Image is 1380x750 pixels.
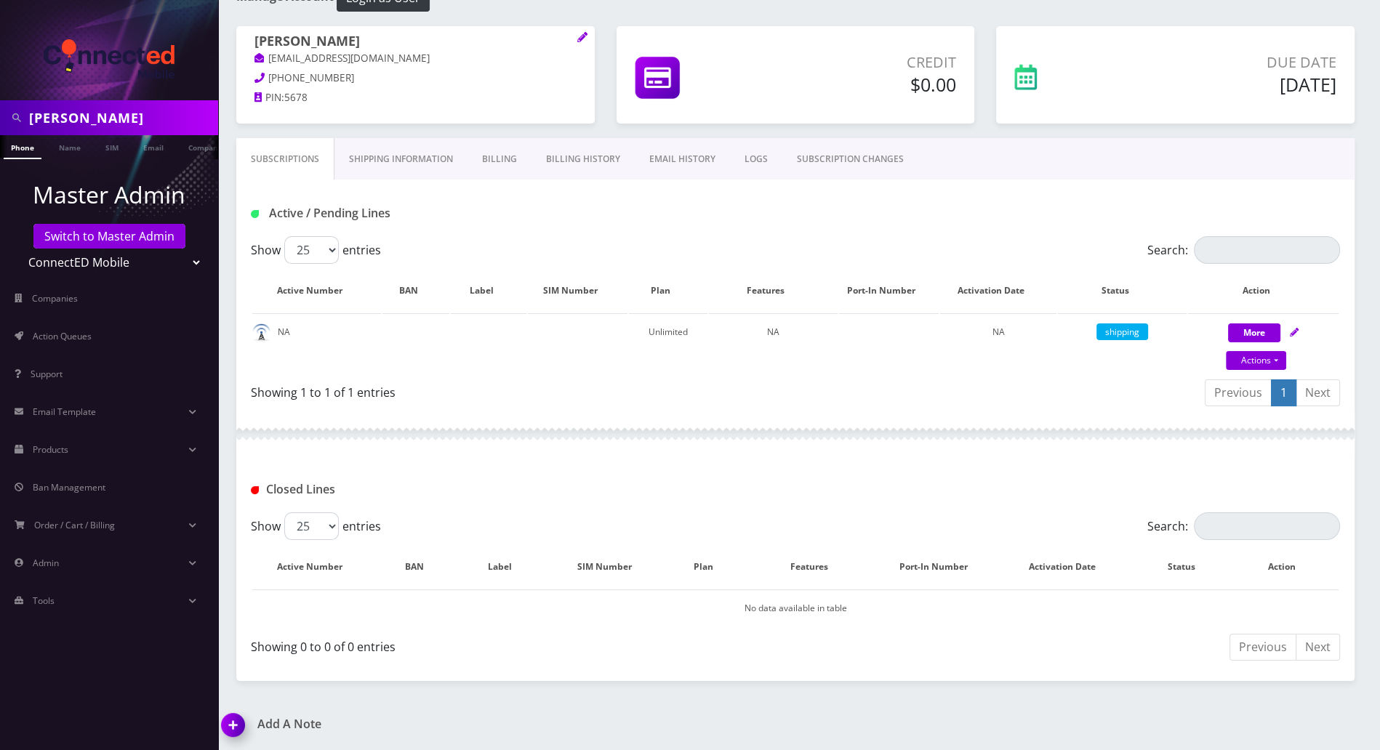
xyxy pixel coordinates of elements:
[1205,379,1272,406] a: Previous
[778,52,957,73] p: Credit
[992,326,1004,338] span: NA
[254,91,284,105] a: PIN:
[1139,546,1238,588] th: Status: activate to sort column ascending
[940,270,1057,312] th: Activation Date: activate to sort column ascending
[52,135,88,158] a: Name
[382,546,461,588] th: BAN: activate to sort column ascending
[1188,270,1339,312] th: Action: activate to sort column ascending
[33,330,92,342] span: Action Queues
[284,91,308,104] span: 5678
[268,71,354,84] span: [PHONE_NUMBER]
[252,270,381,312] th: Active Number: activate to sort column ascending
[531,138,635,180] a: Billing History
[136,135,171,158] a: Email
[4,135,41,159] a: Phone
[34,519,115,531] span: Order / Cart / Billing
[1240,546,1339,588] th: Action : activate to sort column ascending
[222,717,785,731] a: Add A Note
[468,138,531,180] a: Billing
[1129,73,1336,95] h5: [DATE]
[31,368,63,380] span: Support
[709,313,838,372] td: NA
[1147,236,1340,264] label: Search:
[251,378,785,401] div: Showing 1 to 1 of 1 entries
[236,138,334,180] a: Subscriptions
[251,236,381,264] label: Show entries
[1194,236,1340,264] input: Search:
[251,512,381,540] label: Show entries
[334,138,468,180] a: Shipping Information
[33,481,105,493] span: Ban Management
[252,546,381,588] th: Active Number: activate to sort column descending
[32,292,78,305] span: Companies
[33,224,185,249] a: Switch to Master Admin
[284,512,339,540] select: Showentries
[1147,512,1340,540] label: Search:
[181,135,230,158] a: Company
[1296,379,1340,406] a: Next
[1096,323,1148,340] span: shipping
[1000,546,1138,588] th: Activation Date: activate to sort column ascending
[629,313,707,372] td: Unlimited
[251,210,259,218] img: Active / Pending Lines
[1058,270,1187,312] th: Status: activate to sort column ascending
[251,206,599,220] h1: Active / Pending Lines
[839,270,939,312] th: Port-In Number: activate to sort column ascending
[882,546,999,588] th: Port-In Number: activate to sort column ascending
[1229,634,1296,661] a: Previous
[254,33,577,51] h1: [PERSON_NAME]
[752,546,880,588] th: Features: activate to sort column ascending
[778,73,957,95] h5: $0.00
[462,546,551,588] th: Label: activate to sort column ascending
[629,270,707,312] th: Plan: activate to sort column ascending
[254,52,430,66] a: [EMAIL_ADDRESS][DOMAIN_NAME]
[382,270,449,312] th: BAN: activate to sort column ascending
[44,39,174,78] img: ConnectED Mobile
[284,236,339,264] select: Showentries
[252,313,381,372] td: NA
[33,557,59,569] span: Admin
[709,270,838,312] th: Features: activate to sort column ascending
[730,138,782,180] a: LOGS
[252,323,270,342] img: default.png
[251,632,785,656] div: Showing 0 to 0 of 0 entries
[33,594,55,607] span: Tools
[29,104,214,132] input: Search in Company
[1226,351,1286,370] a: Actions
[553,546,670,588] th: SIM Number: activate to sort column ascending
[1296,634,1340,661] a: Next
[782,138,918,180] a: SUBSCRIPTION CHANGES
[98,135,126,158] a: SIM
[1228,323,1280,342] button: More
[251,486,259,494] img: Closed Lines
[252,589,1339,626] td: No data available in table
[528,270,627,312] th: SIM Number: activate to sort column ascending
[672,546,750,588] th: Plan: activate to sort column ascending
[1129,52,1336,73] p: Due Date
[33,443,68,456] span: Products
[33,406,96,418] span: Email Template
[1194,512,1340,540] input: Search:
[1271,379,1296,406] a: 1
[635,138,730,180] a: EMAIL HISTORY
[451,270,526,312] th: Label: activate to sort column ascending
[251,483,599,496] h1: Closed Lines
